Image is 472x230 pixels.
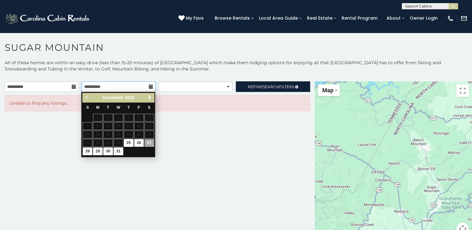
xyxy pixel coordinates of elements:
[456,84,469,97] button: Toggle fullscreen view
[447,15,454,22] img: phone-regular-white.png
[96,105,100,110] span: Monday
[93,147,103,155] a: 29
[146,94,153,102] a: Next
[236,81,310,92] a: RefineSearchFilters
[148,105,150,110] span: Saturday
[5,12,91,25] img: White-1-2.png
[263,84,279,89] span: Search
[116,105,120,110] span: Wednesday
[322,87,333,93] span: Map
[134,139,144,147] a: 26
[125,95,134,100] span: 2025
[144,139,154,147] a: 27
[256,13,301,23] a: Local Area Guide
[124,139,134,147] a: 25
[383,13,404,23] a: About
[178,15,205,22] a: My Favs
[114,147,123,155] a: 31
[212,13,253,23] a: Browse Rentals
[10,100,305,106] p: Unable to find any listings.
[103,147,113,155] a: 30
[83,147,92,155] a: 28
[338,13,381,23] a: Rental Program
[304,13,336,23] a: Real Estate
[107,105,109,110] span: Tuesday
[318,84,340,96] button: Change map style
[460,15,467,22] img: mail-regular-white.png
[86,105,89,110] span: Sunday
[406,13,441,23] a: Owner Login
[147,95,152,100] span: Next
[127,105,130,110] span: Thursday
[186,15,204,22] span: My Favs
[102,95,124,100] span: December
[138,105,140,110] span: Friday
[248,84,294,89] span: Refine Filters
